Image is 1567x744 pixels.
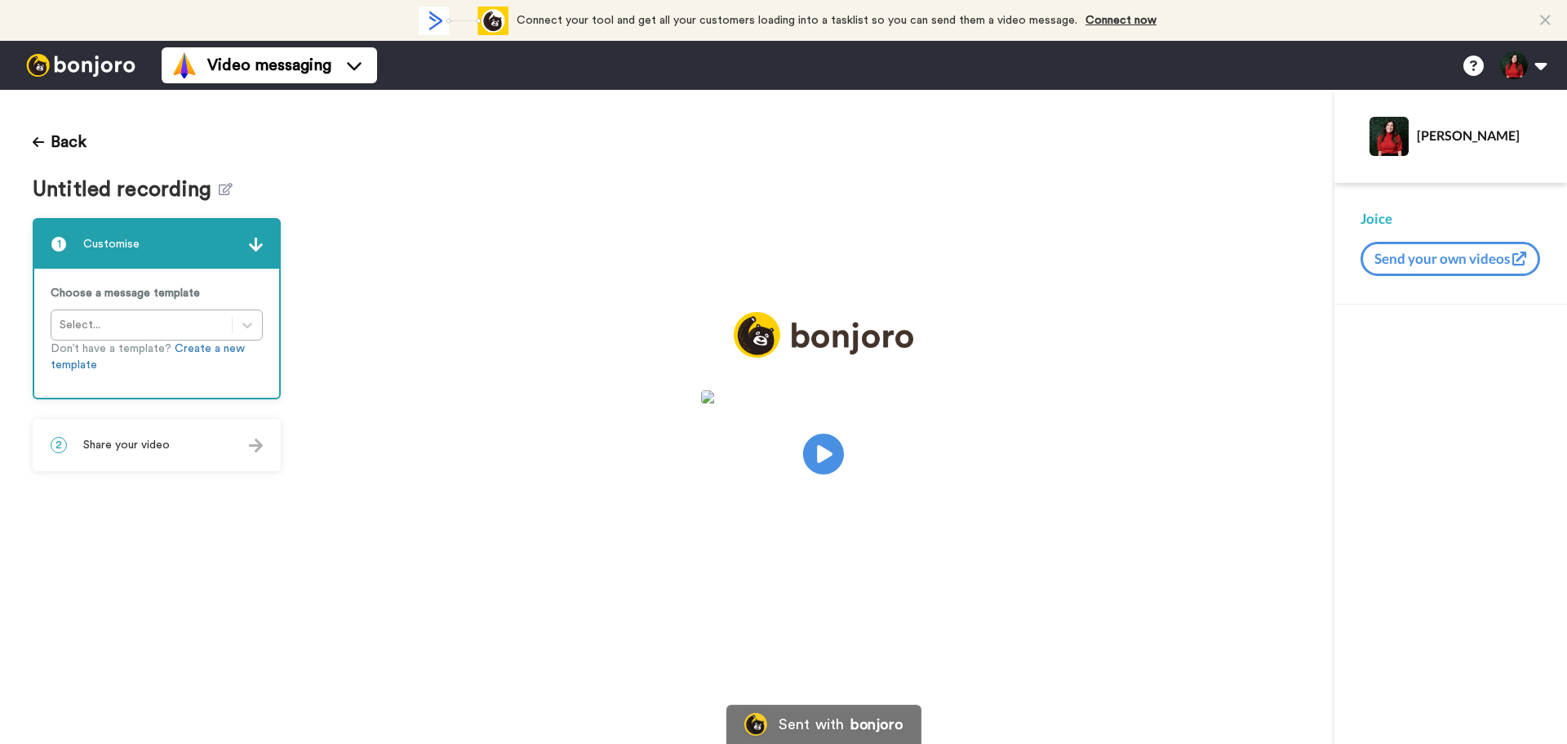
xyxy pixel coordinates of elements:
[734,312,913,359] img: logo_full.png
[33,123,87,162] button: Back
[33,178,219,202] span: Untitled recording
[20,54,142,77] img: bj-logo-header-white.svg
[83,236,140,252] span: Customise
[249,238,263,252] img: arrow.svg
[171,52,198,78] img: vm-color.svg
[1361,209,1541,229] div: Joice
[249,439,263,452] img: arrow.svg
[51,343,245,371] a: Create a new template
[1085,15,1156,26] a: Connect now
[51,341,263,373] p: Don’t have a template?
[779,717,844,732] div: Sent with
[701,390,946,403] img: f518ec41-081b-49ee-9452-53b6949648f0.jpg
[207,54,331,77] span: Video messaging
[1361,242,1540,276] button: Send your own videos
[517,15,1077,26] span: Connect your tool and get all your customers loading into a tasklist so you can send them a video...
[726,705,921,744] a: Bonjoro LogoSent withbonjoro
[1369,117,1409,156] img: Profile Image
[33,419,281,471] div: 2Share your video
[51,236,67,252] span: 1
[419,7,508,35] div: animation
[744,713,767,736] img: Bonjoro Logo
[83,437,170,453] span: Share your video
[1417,127,1540,143] div: [PERSON_NAME]
[51,437,67,453] span: 2
[850,717,903,732] div: bonjoro
[51,285,263,301] p: Choose a message template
